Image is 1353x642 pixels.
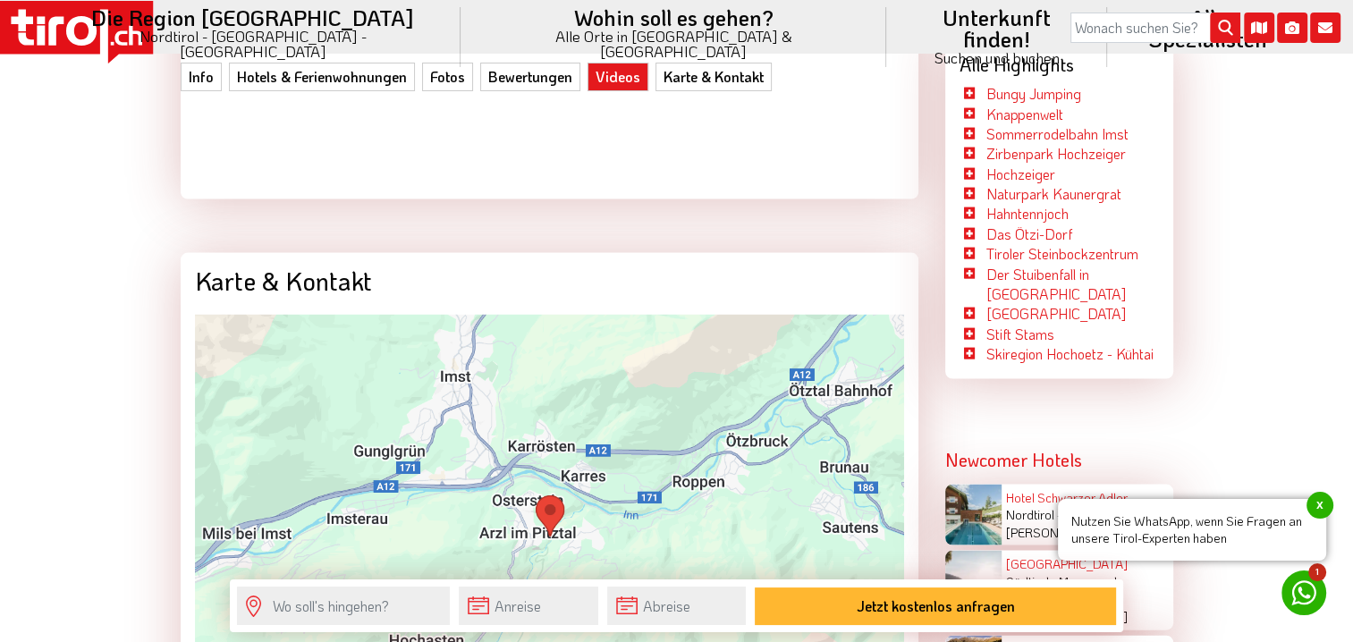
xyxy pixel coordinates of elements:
span: Nordtirol - [1006,506,1061,523]
a: Skiregion Hochoetz - Kühtai [986,344,1154,363]
span: x [1306,492,1333,519]
span: 1 [1308,563,1326,581]
small: Nordtirol - [GEOGRAPHIC_DATA] - [GEOGRAPHIC_DATA] [66,29,439,59]
input: Wonach suchen Sie? [1070,13,1240,43]
a: Zirbenpark Hochzeiger [986,144,1126,163]
a: Der Stuibenfall in [GEOGRAPHIC_DATA] [986,265,1126,303]
a: Stift Stams [986,325,1054,343]
i: Kontakt [1310,13,1340,43]
a: Naturpark Kaunergrat [986,184,1121,203]
div: Karte & Kontakt [195,267,904,295]
button: Jetzt kostenlos anfragen [755,587,1116,625]
a: Tiroler Steinbockzentrum [986,244,1138,263]
span: Meran und Umgebung - [1006,573,1117,608]
span: St. [PERSON_NAME] [1006,506,1129,541]
i: Karte öffnen [1244,13,1274,43]
input: Wo soll's hingehen? [237,587,450,625]
a: Hahntennjoch [986,204,1069,223]
a: [GEOGRAPHIC_DATA] [986,304,1126,323]
span: Südtirol - [1006,573,1056,590]
strong: Newcomer Hotels [945,448,1082,471]
input: Abreise [607,587,746,625]
a: Hochzeiger [986,165,1055,183]
a: Das Ötzi-Dorf [986,224,1072,243]
small: Alle Orte in [GEOGRAPHIC_DATA] & [GEOGRAPHIC_DATA] [482,29,865,59]
a: Sommerrodelbahn Imst [986,124,1129,143]
i: Fotogalerie [1277,13,1307,43]
span: Nutzen Sie WhatsApp, wenn Sie Fragen an unsere Tirol-Experten haben [1058,499,1326,561]
small: Suchen und buchen [908,50,1086,65]
a: Knappenwelt [986,105,1063,123]
input: Anreise [459,587,597,625]
a: [GEOGRAPHIC_DATA] [1006,555,1128,572]
a: 1 Nutzen Sie WhatsApp, wenn Sie Fragen an unsere Tirol-Experten habenx [1281,570,1326,615]
a: Hotel Schwarzer Adler [1006,489,1128,506]
a: Bungy Jumping [986,84,1081,103]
